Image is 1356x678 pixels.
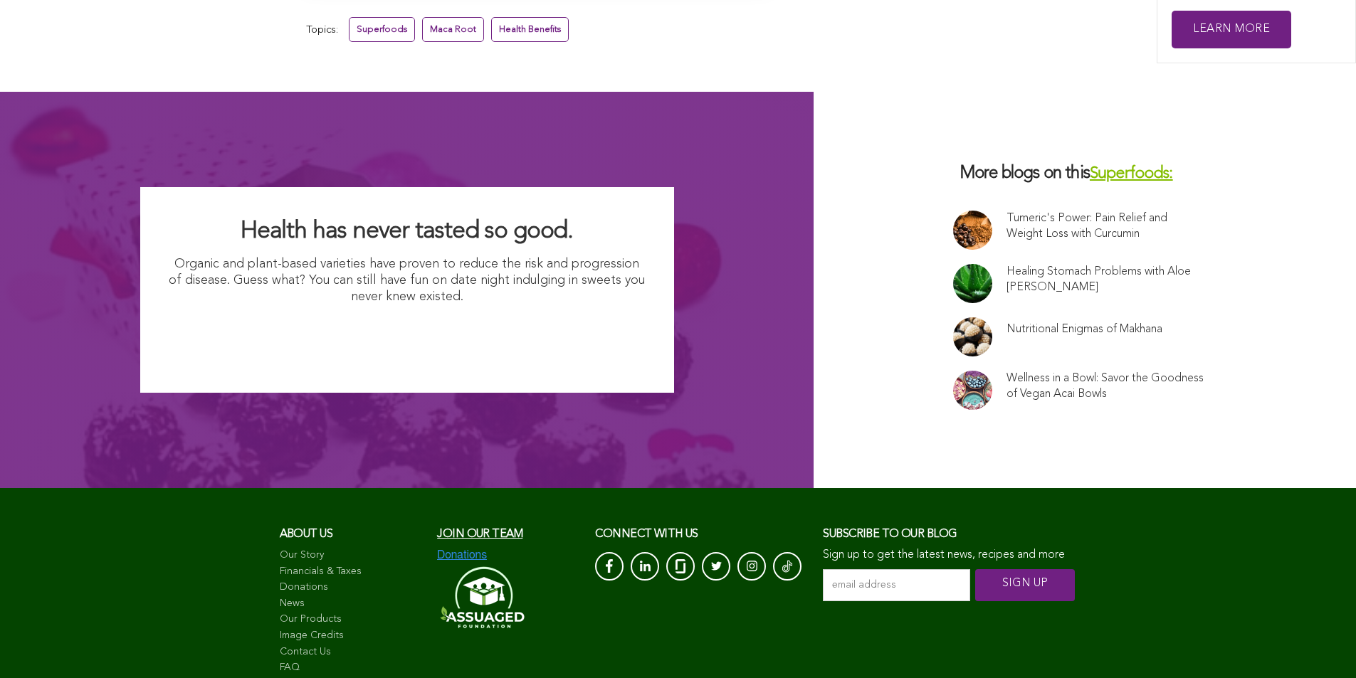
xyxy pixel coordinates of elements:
a: News [280,597,424,611]
a: Donations [280,581,424,595]
span: About us [280,529,333,540]
a: Join our team [437,529,522,540]
a: Our Story [280,549,424,563]
a: Tumeric's Power: Pain Relief and Weight Loss with Curcumin [1007,211,1204,242]
a: Wellness in a Bowl: Savor the Goodness of Vegan Acai Bowls [1007,371,1204,402]
a: Superfoods: [1090,166,1173,182]
h3: Subscribe to our blog [823,524,1076,545]
h2: Health has never tasted so good. [169,216,646,247]
a: Nutritional Enigmas of Makhana [1007,322,1162,337]
p: Sign up to get the latest news, recipes and more [823,549,1076,562]
img: I Want Organic Shopping For Less [267,313,547,364]
img: Donations [437,549,487,561]
img: Tik-Tok-Icon [782,559,792,573]
p: Organic and plant-based varieties have proven to reduce the risk and progression of disease. Gues... [169,256,646,306]
input: email address [823,569,970,601]
img: Assuaged-Foundation-Logo-White [437,562,525,632]
a: Image Credits [280,629,424,643]
img: glassdoor_White [676,559,685,573]
a: Healing Stomach Problems with Aloe [PERSON_NAME] [1007,264,1204,295]
span: CONNECT with us [595,529,698,540]
a: Contact Us [280,645,424,660]
a: Health Benefits [491,17,569,42]
a: Superfoods [349,17,415,42]
a: Learn More [1172,11,1291,48]
a: Our Products [280,613,424,627]
span: Topics: [306,21,338,40]
a: FAQ [280,661,424,675]
input: SIGN UP [975,569,1075,601]
iframe: Chat Widget [1285,610,1356,678]
a: Maca Root [422,17,484,42]
h3: More blogs on this [953,163,1216,185]
a: Financials & Taxes [280,565,424,579]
